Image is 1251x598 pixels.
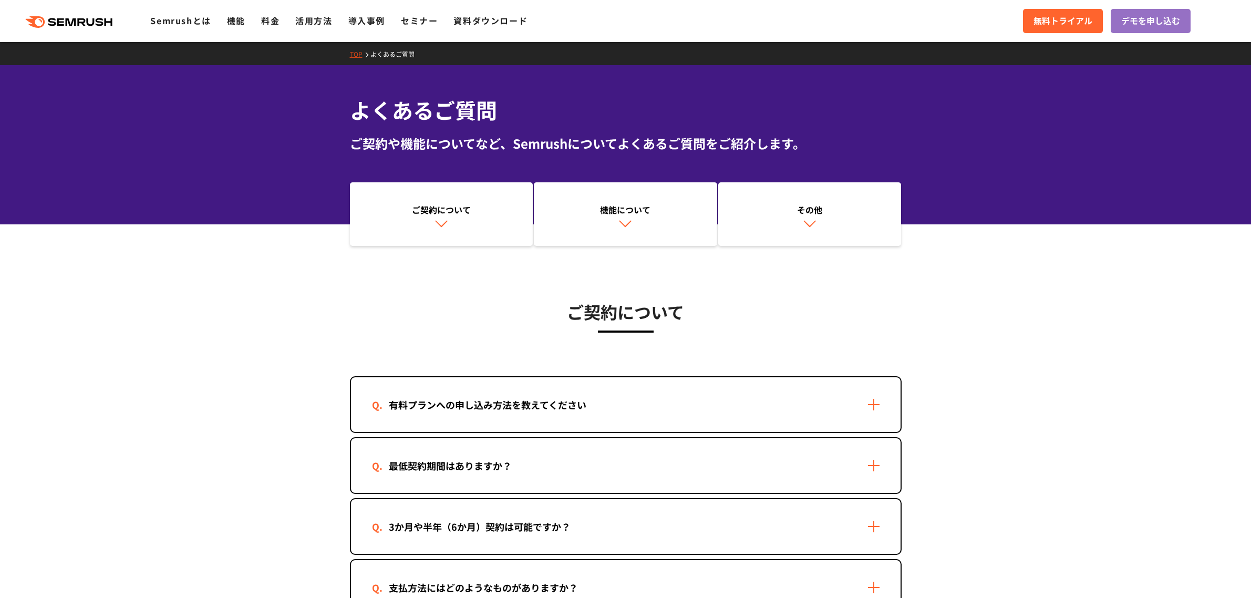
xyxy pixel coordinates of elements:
a: セミナー [401,14,438,27]
a: 活用方法 [295,14,332,27]
a: ご契約について [350,182,533,246]
a: 機能 [227,14,245,27]
div: 支払方法にはどのようなものがありますか？ [372,580,595,595]
a: 機能について [534,182,717,246]
a: デモを申し込む [1111,9,1191,33]
span: デモを申し込む [1121,14,1180,28]
div: ご契約について [355,203,528,216]
div: ご契約や機能についてなど、Semrushについてよくあるご質問をご紹介します。 [350,134,902,153]
a: 資料ダウンロード [453,14,528,27]
a: TOP [350,49,370,58]
h3: ご契約について [350,298,902,325]
a: 無料トライアル [1023,9,1103,33]
h1: よくあるご質問 [350,95,902,126]
a: その他 [718,182,902,246]
div: 機能について [539,203,712,216]
div: 3か月や半年（6か月）契約は可能ですか？ [372,519,587,534]
div: 有料プランへの申し込み方法を教えてください [372,397,603,413]
a: 料金 [261,14,280,27]
a: よくあるご質問 [370,49,422,58]
span: 無料トライアル [1033,14,1092,28]
a: Semrushとは [150,14,211,27]
div: 最低契約期間はありますか？ [372,458,529,473]
div: その他 [723,203,896,216]
a: 導入事例 [348,14,385,27]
